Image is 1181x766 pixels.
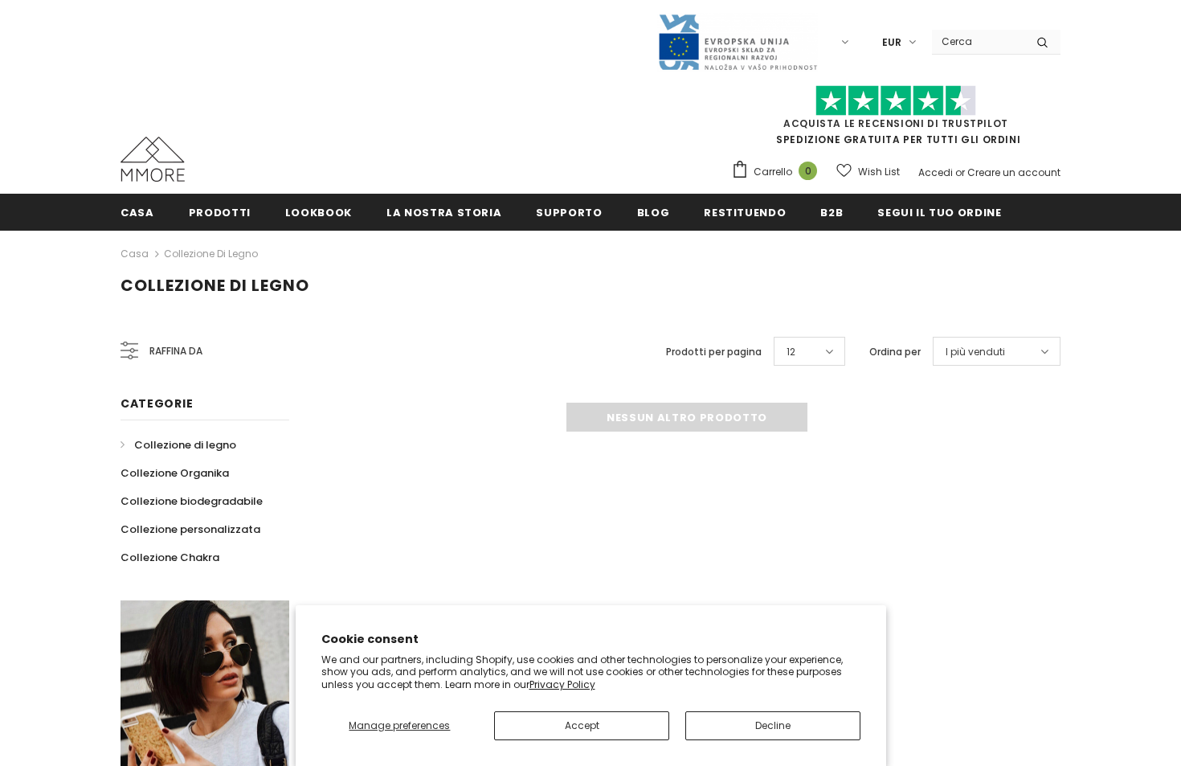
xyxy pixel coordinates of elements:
[882,35,901,51] span: EUR
[536,205,602,220] span: supporto
[349,719,450,732] span: Manage preferences
[321,653,860,691] p: We and our partners, including Shopify, use cookies and other technologies to personalize your ex...
[877,194,1001,230] a: Segui il tuo ordine
[121,395,193,412] span: Categorie
[121,274,309,297] span: Collezione di legno
[121,494,263,509] span: Collezione biodegradabile
[731,92,1060,146] span: SPEDIZIONE GRATUITA PER TUTTI GLI ORDINI
[877,205,1001,220] span: Segui il tuo ordine
[815,85,976,117] img: Fidati di Pilot Stars
[704,194,786,230] a: Restituendo
[799,162,817,180] span: 0
[955,166,965,179] span: or
[121,244,149,264] a: Casa
[946,344,1005,360] span: I più venduti
[285,194,352,230] a: Lookbook
[321,631,860,648] h2: Cookie consent
[836,158,900,186] a: Wish List
[386,205,501,220] span: La nostra storia
[869,344,921,360] label: Ordina per
[285,205,352,220] span: Lookbook
[134,437,236,453] span: Collezione di legno
[787,344,795,360] span: 12
[386,194,501,230] a: La nostra storia
[858,164,900,180] span: Wish List
[121,515,260,543] a: Collezione personalizzata
[121,522,260,537] span: Collezione personalizzata
[121,465,229,481] span: Collezione Organika
[164,247,258,260] a: Collezione di legno
[657,35,818,48] a: Javni Razpis
[932,30,1024,53] input: Search Site
[121,194,154,230] a: Casa
[121,205,154,220] span: Casa
[529,678,595,691] a: Privacy Policy
[189,205,251,220] span: Prodotti
[149,342,202,360] span: Raffina da
[189,194,251,230] a: Prodotti
[536,194,602,230] a: supporto
[918,166,953,179] a: Accedi
[494,711,669,740] button: Accept
[783,117,1008,130] a: Acquista le recensioni di TrustPilot
[121,431,236,459] a: Collezione di legno
[321,711,479,740] button: Manage preferences
[820,194,843,230] a: B2B
[967,166,1060,179] a: Creare un account
[666,344,762,360] label: Prodotti per pagina
[704,205,786,220] span: Restituendo
[685,711,860,740] button: Decline
[121,550,219,565] span: Collezione Chakra
[121,137,185,182] img: Casi MMORE
[637,205,670,220] span: Blog
[754,164,792,180] span: Carrello
[731,160,825,184] a: Carrello 0
[121,487,263,515] a: Collezione biodegradabile
[121,543,219,571] a: Collezione Chakra
[637,194,670,230] a: Blog
[820,205,843,220] span: B2B
[121,459,229,487] a: Collezione Organika
[657,13,818,72] img: Javni Razpis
